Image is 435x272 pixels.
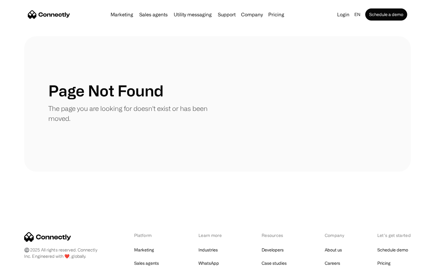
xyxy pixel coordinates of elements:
[48,103,217,123] p: The page you are looking for doesn't exist or has been moved.
[134,246,154,254] a: Marketing
[108,12,136,17] a: Marketing
[137,12,170,17] a: Sales agents
[262,246,284,254] a: Developers
[262,259,287,267] a: Case studies
[198,259,219,267] a: WhatsApp
[325,259,340,267] a: Careers
[377,246,408,254] a: Schedule demo
[325,232,346,238] div: Company
[48,82,163,100] h1: Page Not Found
[266,12,287,17] a: Pricing
[335,10,352,19] a: Login
[262,232,293,238] div: Resources
[198,246,218,254] a: Industries
[215,12,238,17] a: Support
[377,259,391,267] a: Pricing
[134,232,167,238] div: Platform
[171,12,214,17] a: Utility messaging
[6,261,36,270] aside: Language selected: English
[12,261,36,270] ul: Language list
[377,232,411,238] div: Let’s get started
[241,10,263,19] div: Company
[198,232,230,238] div: Learn more
[134,259,159,267] a: Sales agents
[325,246,342,254] a: About us
[354,10,360,19] div: en
[365,8,407,21] a: Schedule a demo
